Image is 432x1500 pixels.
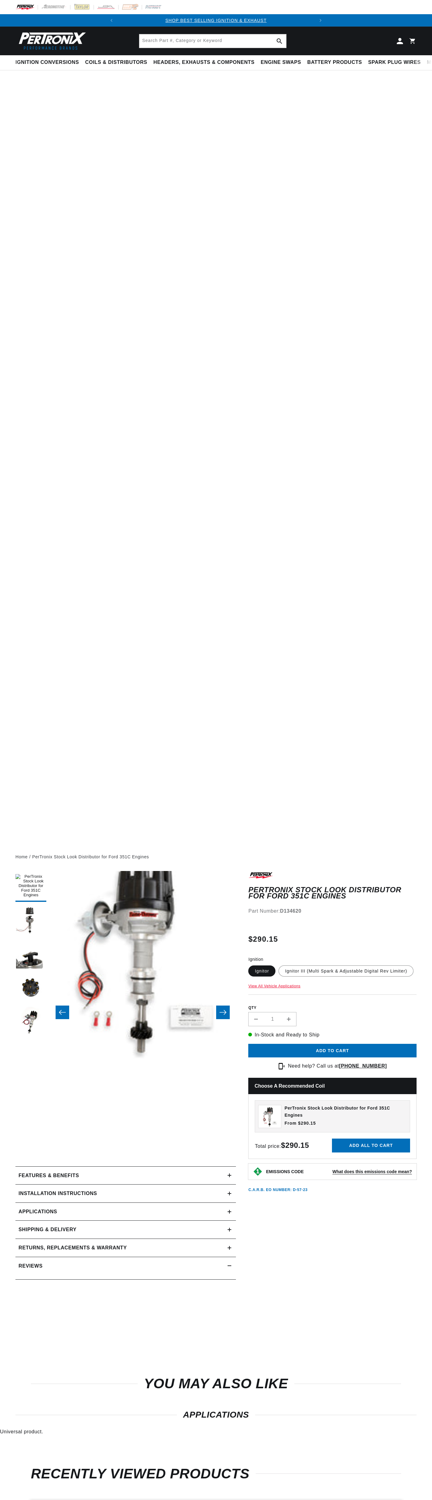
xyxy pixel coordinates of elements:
p: Need help? Call us at [288,1062,387,1070]
a: [PHONE_NUMBER] [339,1063,387,1069]
a: View All Vehicle Applications [248,984,300,988]
span: Battery Products [307,59,362,66]
button: Load image 2 in gallery view [15,905,46,936]
summary: Reviews [15,1257,236,1275]
span: From $290.15 [284,1120,316,1127]
legend: Ignition [248,956,264,963]
summary: Spark Plug Wires [365,55,424,70]
strong: D134620 [280,908,301,914]
p: In-Stock and Ready to Ship [248,1031,417,1039]
div: Announcement [118,17,314,24]
label: QTY [248,1005,417,1010]
span: Engine Swaps [261,59,301,66]
button: EMISSIONS CODEWhat does this emissions code mean? [266,1169,412,1174]
summary: Battery Products [304,55,365,70]
summary: Returns, Replacements & Warranty [15,1239,236,1257]
h2: Choose a Recommended Coil [248,1078,417,1094]
a: PerTronix Stock Look Distributor for Ford 351C Engines [32,853,149,860]
button: Translation missing: en.sections.announcements.next_announcement [314,14,327,27]
summary: Features & Benefits [15,1167,236,1185]
h2: Shipping & Delivery [19,1226,77,1234]
span: $290.15 [248,934,278,945]
button: Load image 5 in gallery view [15,1007,46,1038]
h2: RECENTLY VIEWED PRODUCTS [31,1468,401,1480]
h2: You may also like [31,1378,401,1390]
h1: PerTronix Stock Look Distributor for Ford 351C Engines [248,887,417,899]
strong: What does this emissions code mean? [332,1169,412,1174]
button: Add all to cart [332,1139,410,1152]
button: Slide right [216,1006,230,1019]
button: Load image 3 in gallery view [15,939,46,970]
span: Headers, Exhausts & Components [153,59,254,66]
img: Emissions code [253,1167,263,1177]
span: Applications [19,1208,57,1216]
p: C.A.R.B. EO Number: D-57-23 [248,1187,308,1193]
summary: Installation instructions [15,1185,236,1202]
button: Slide left [56,1006,69,1019]
button: Load image 4 in gallery view [15,973,46,1004]
summary: Engine Swaps [258,55,304,70]
div: Part Number: [248,907,417,915]
h2: Returns, Replacements & Warranty [19,1244,127,1252]
label: Ignitor [248,965,275,977]
summary: Coils & Distributors [82,55,150,70]
h2: Installation instructions [19,1190,97,1198]
input: Search Part #, Category or Keyword [139,34,286,48]
nav: breadcrumbs [15,853,417,860]
a: Home [15,853,28,860]
img: Pertronix [15,30,86,52]
h2: Features & Benefits [19,1172,79,1180]
media-gallery: Gallery Viewer [15,871,236,1154]
span: Coils & Distributors [85,59,147,66]
button: Load image 1 in gallery view [15,871,46,902]
strong: $290.15 [281,1141,309,1149]
button: Add to cart [248,1044,417,1058]
button: Search Part #, Category or Keyword [273,34,286,48]
h2: Applications [15,1411,417,1419]
strong: EMISSIONS CODE [266,1169,304,1174]
h2: Reviews [19,1262,43,1270]
label: Ignitor III (Multi Spark & Adjustable Digital Rev Limiter) [279,965,413,977]
div: 1 of 2 [118,17,314,24]
summary: Headers, Exhausts & Components [150,55,258,70]
span: Spark Plug Wires [368,59,421,66]
button: Translation missing: en.sections.announcements.previous_announcement [105,14,118,27]
summary: Ignition Conversions [15,55,82,70]
span: Ignition Conversions [15,59,79,66]
span: Total price: [255,1144,309,1149]
a: SHOP BEST SELLING IGNITION & EXHAUST [165,18,266,23]
a: Applications [15,1203,236,1221]
summary: Shipping & Delivery [15,1221,236,1239]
